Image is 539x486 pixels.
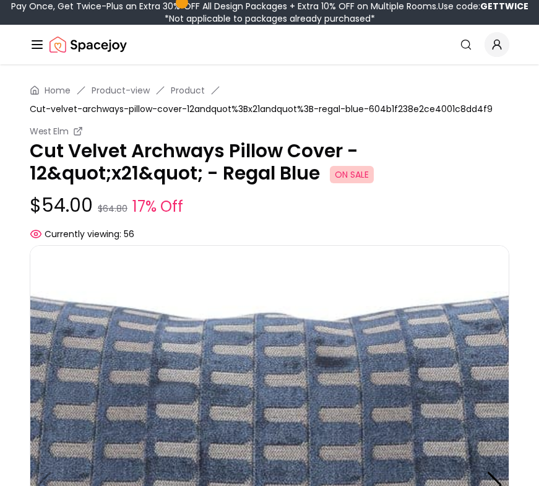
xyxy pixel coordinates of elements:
[171,84,205,97] a: Product
[50,32,127,57] a: Spacejoy
[30,140,509,184] p: Cut Velvet Archways Pillow Cover - 12&quot;x21&quot; - Regal Blue
[124,228,134,240] span: 56
[30,194,509,218] p: $54.00
[30,103,493,115] span: Cut-velvet-archways-pillow-cover-12andquot%3Bx21andquot%3B-regal-blue-604b1f238e2ce4001c8dd4f9
[132,196,183,218] small: 17% Off
[30,25,509,64] nav: Global
[98,202,127,215] small: $64.80
[50,32,127,57] img: Spacejoy Logo
[30,84,509,115] nav: breadcrumb
[45,228,121,240] span: Currently viewing:
[30,125,68,137] small: West Elm
[92,84,150,97] a: Product-view
[45,84,71,97] a: Home
[330,166,374,183] span: ON SALE
[165,12,375,25] span: *Not applicable to packages already purchased*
